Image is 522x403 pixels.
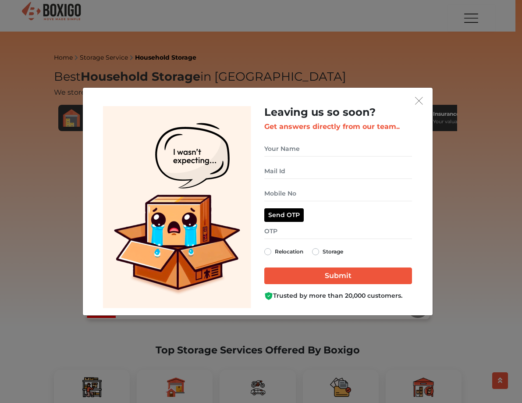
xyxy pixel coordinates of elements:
label: Relocation [275,246,303,257]
button: Send OTP [264,208,304,222]
h2: Leaving us so soon? [264,106,412,119]
div: Trusted by more than 20,000 customers. [264,291,412,300]
img: Lead Welcome Image [103,106,251,308]
label: Storage [323,246,343,257]
input: Submit [264,267,412,284]
input: Mobile No [264,186,412,201]
input: Mail Id [264,164,412,179]
input: OTP [264,224,412,239]
input: Your Name [264,141,412,157]
img: Boxigo Customer Shield [264,292,273,300]
h3: Get answers directly from our team.. [264,122,412,131]
img: exit [415,97,423,105]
